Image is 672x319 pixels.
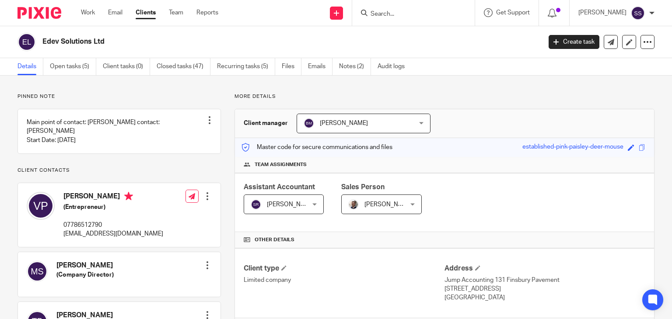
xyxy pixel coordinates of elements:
[50,58,96,75] a: Open tasks (5)
[234,93,654,100] p: More details
[255,161,307,168] span: Team assignments
[631,6,645,20] img: svg%3E
[304,118,314,128] img: svg%3E
[370,10,448,18] input: Search
[378,58,411,75] a: Audit logs
[282,58,301,75] a: Files
[157,58,210,75] a: Closed tasks (47)
[244,264,444,273] h4: Client type
[217,58,275,75] a: Recurring tasks (5)
[136,8,156,17] a: Clients
[549,35,599,49] a: Create task
[17,7,61,19] img: Pixie
[244,184,315,191] span: Assistant Accountant
[244,119,288,128] h3: Client manager
[196,8,218,17] a: Reports
[522,142,623,153] div: established-pink-paisley-deer-mouse
[56,261,114,270] h4: [PERSON_NAME]
[63,229,163,238] p: [EMAIL_ADDRESS][DOMAIN_NAME]
[320,120,368,126] span: [PERSON_NAME]
[17,167,221,174] p: Client contacts
[17,58,43,75] a: Details
[444,293,645,302] p: [GEOGRAPHIC_DATA]
[81,8,95,17] a: Work
[63,192,163,203] h4: [PERSON_NAME]
[348,199,359,210] img: Matt%20Circle.png
[103,58,150,75] a: Client tasks (0)
[124,192,133,201] i: Primary
[27,261,48,282] img: svg%3E
[496,10,530,16] span: Get Support
[267,201,315,208] span: [PERSON_NAME]
[444,276,645,284] p: Jump Accounting 131 Finsbury Pavement
[241,143,392,152] p: Master code for secure communications and files
[63,221,163,229] p: 07786512790
[578,8,626,17] p: [PERSON_NAME]
[364,201,413,208] span: [PERSON_NAME]
[27,192,55,220] img: svg%3E
[169,8,183,17] a: Team
[341,184,385,191] span: Sales Person
[17,93,221,100] p: Pinned note
[339,58,371,75] a: Notes (2)
[17,33,36,51] img: svg%3E
[255,236,294,243] span: Other details
[244,276,444,284] p: Limited company
[63,203,163,212] h5: (Entrepreneur)
[108,8,122,17] a: Email
[308,58,332,75] a: Emails
[444,284,645,293] p: [STREET_ADDRESS]
[444,264,645,273] h4: Address
[251,199,261,210] img: svg%3E
[56,270,114,279] h5: (Company Director)
[42,37,437,46] h2: Edev Solutions Ltd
